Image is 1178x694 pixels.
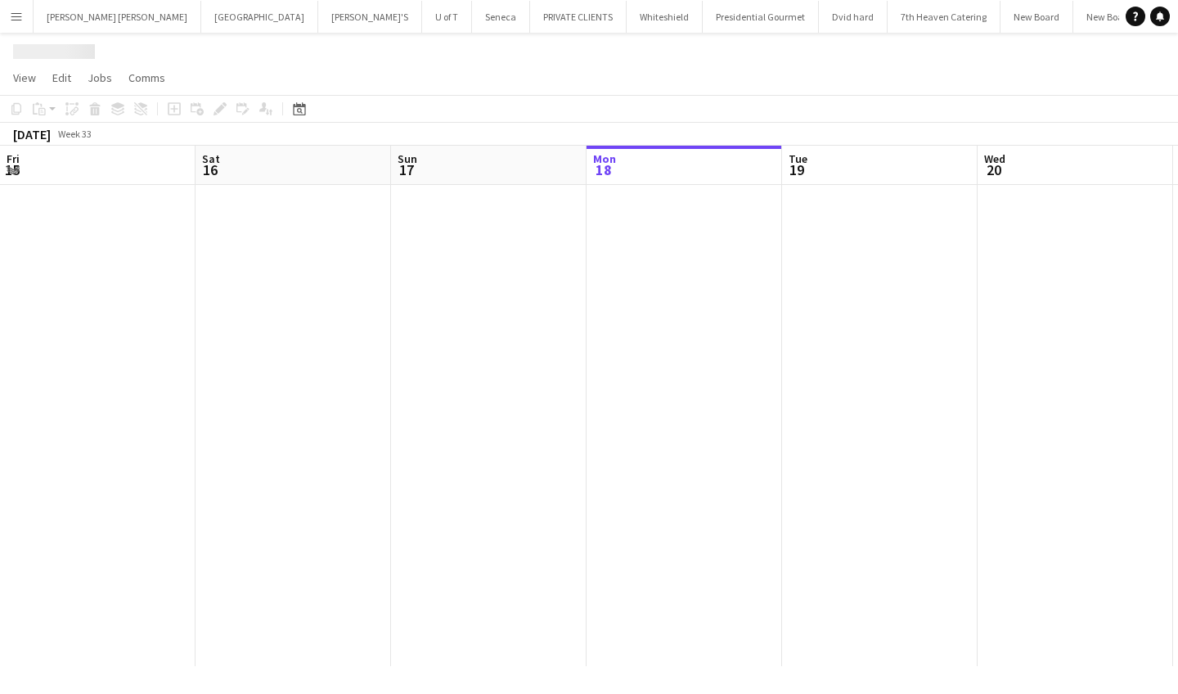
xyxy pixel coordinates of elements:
button: [GEOGRAPHIC_DATA] [201,1,318,33]
a: View [7,67,43,88]
span: 20 [982,160,1005,179]
button: New Board [1073,1,1146,33]
span: Tue [789,151,807,166]
a: Jobs [81,67,119,88]
span: Fri [7,151,20,166]
span: Sun [398,151,417,166]
button: U of T [422,1,472,33]
span: 15 [4,160,20,179]
span: Week 33 [54,128,95,140]
span: Comms [128,70,165,85]
span: 19 [786,160,807,179]
button: New Board [1000,1,1073,33]
a: Edit [46,67,78,88]
div: [DATE] [13,126,51,142]
button: [PERSON_NAME]'S [318,1,422,33]
button: [PERSON_NAME] [PERSON_NAME] [34,1,201,33]
span: Sat [202,151,220,166]
button: Seneca [472,1,530,33]
button: Whiteshield [627,1,703,33]
button: Dvid hard [819,1,888,33]
button: Presidential Gourmet [703,1,819,33]
button: PRIVATE CLIENTS [530,1,627,33]
span: Wed [984,151,1005,166]
span: View [13,70,36,85]
button: 7th Heaven Catering [888,1,1000,33]
span: Mon [593,151,616,166]
span: 18 [591,160,616,179]
a: Comms [122,67,172,88]
span: Jobs [88,70,112,85]
span: Edit [52,70,71,85]
span: 16 [200,160,220,179]
span: 17 [395,160,417,179]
